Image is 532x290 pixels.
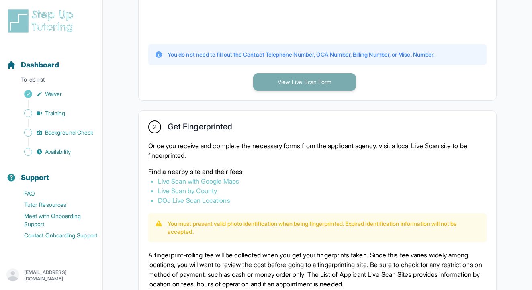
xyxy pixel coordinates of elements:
a: DOJ Live Scan Locations [158,196,230,204]
a: Tutor Resources [6,199,102,210]
a: Dashboard [6,59,59,71]
a: Waiver [6,88,102,100]
a: FAQ [6,188,102,199]
a: Training [6,108,102,119]
p: Once you receive and complete the necessary forms from the applicant agency, visit a local Live S... [148,141,487,160]
span: Training [45,109,65,117]
span: Availability [45,148,71,156]
span: Background Check [45,129,93,137]
p: [EMAIL_ADDRESS][DOMAIN_NAME] [24,269,96,282]
a: Live Scan with Google Maps [158,177,239,185]
a: Meet with Onboarding Support [6,210,102,230]
p: A fingerprint-rolling fee will be collected when you get your fingerprints taken. Since this fee ... [148,250,487,289]
p: You do not need to fill out the Contact Telephone Number, OCA Number, Billing Number, or Misc. Nu... [168,51,434,59]
a: Contact Onboarding Support [6,230,102,241]
a: Live Scan by County [158,187,217,195]
p: You must present valid photo identification when being fingerprinted. Expired identification info... [168,220,480,236]
p: To-do list [3,76,99,87]
button: Support [3,159,99,186]
a: View Live Scan Form [253,78,356,86]
p: Find a nearby site and their fees: [148,167,487,176]
span: 2 [153,122,156,132]
img: logo [6,8,78,34]
button: View Live Scan Form [253,73,356,91]
a: Background Check [6,127,102,138]
button: Dashboard [3,47,99,74]
a: Availability [6,146,102,157]
button: [EMAIL_ADDRESS][DOMAIN_NAME] [6,268,96,283]
span: Support [21,172,49,183]
span: Waiver [45,90,62,98]
h2: Get Fingerprinted [168,122,232,135]
span: Dashboard [21,59,59,71]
